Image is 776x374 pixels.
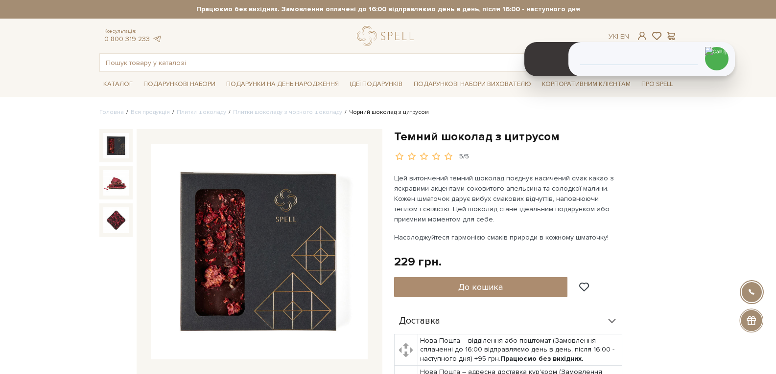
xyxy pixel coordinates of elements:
b: Працюємо без вихідних. [500,354,584,363]
a: logo [357,26,418,46]
a: Ідеї подарунків [346,77,406,92]
img: Темний шоколад з цитрусом [151,144,368,360]
a: 0 800 319 233 [104,35,150,43]
p: Насолоджуйтеся гармонією смаків природи в кожному шматочку! [394,232,624,242]
div: 5/5 [459,152,469,161]
a: Подарунки на День народження [222,77,343,92]
h1: Темний шоколад з цитрусом [394,129,677,144]
a: En [620,32,629,41]
p: Цей витончений темний шоколад поєднує насичений смак какао з яскравими акцентами соковитого апель... [394,173,624,224]
div: Ук [609,32,629,41]
a: Головна [99,109,124,116]
button: До кошика [394,277,568,297]
span: Консультація: [104,28,162,35]
input: Пошук товару у каталозі [100,54,654,71]
img: Темний шоколад з цитрусом [103,133,129,158]
a: Подарункові набори [140,77,219,92]
a: Корпоративним клієнтам [538,76,635,92]
a: Плитки шоколаду [177,109,226,116]
li: Чорний шоколад з цитрусом [342,108,429,117]
div: 229 грн. [394,254,442,269]
a: telegram [152,35,162,43]
a: Про Spell [637,77,677,92]
span: Доставка [399,317,440,326]
td: Нова Пошта – відділення або поштомат (Замовлення сплаченні до 16:00 відправляємо день в день, піс... [418,334,622,366]
a: Каталог [99,77,137,92]
img: Темний шоколад з цитрусом [103,207,129,233]
strong: Працюємо без вихідних. Замовлення оплачені до 16:00 відправляємо день в день, після 16:00 - насту... [99,5,677,14]
a: Плитки шоколаду з чорного шоколаду [233,109,342,116]
a: Вся продукція [131,109,170,116]
span: До кошика [458,282,503,292]
img: Темний шоколад з цитрусом [103,170,129,196]
a: Подарункові набори вихователю [410,76,535,92]
span: | [617,32,618,41]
